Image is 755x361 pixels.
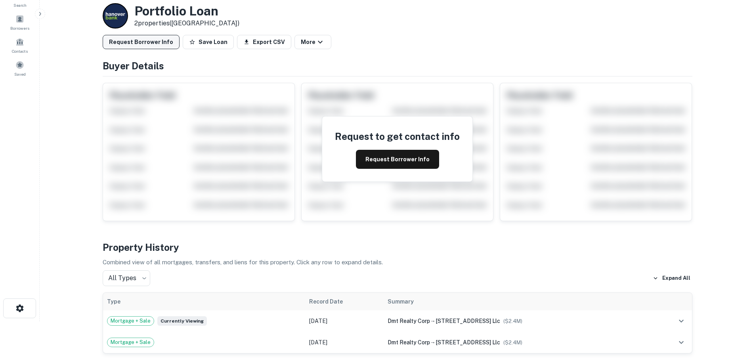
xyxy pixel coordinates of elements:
button: Request Borrower Info [103,35,180,49]
span: [STREET_ADDRESS] llc [436,339,500,346]
button: Expand All [651,272,692,284]
p: 2 properties ([GEOGRAPHIC_DATA]) [134,19,239,28]
h4: Property History [103,240,692,254]
div: → [388,317,648,325]
h4: Request to get contact info [335,129,460,143]
h4: Buyer Details [103,59,692,73]
span: Currently viewing [157,316,207,326]
span: Mortgage + Sale [107,317,154,325]
span: Contacts [12,48,28,54]
button: expand row [675,314,688,328]
span: dmt realty corp [388,339,430,346]
button: More [294,35,331,49]
button: Save Loan [183,35,234,49]
span: ($ 2.4M ) [503,318,522,324]
div: All Types [103,270,150,286]
span: Saved [14,71,26,77]
button: Export CSV [237,35,291,49]
a: Contacts [2,34,37,56]
div: → [388,338,648,347]
a: Saved [2,57,37,79]
span: dmt realty corp [388,318,430,324]
h3: Portfolio Loan [134,4,239,19]
button: Request Borrower Info [356,150,439,169]
span: Mortgage + Sale [107,338,154,346]
span: Borrowers [10,25,29,31]
span: [STREET_ADDRESS] llc [436,318,500,324]
span: ($ 2.4M ) [503,340,522,346]
p: Combined view of all mortgages, transfers, and liens for this property. Click any row to expand d... [103,258,692,267]
iframe: Chat Widget [715,298,755,336]
th: Type [103,293,306,310]
td: [DATE] [305,310,383,332]
span: Search [13,2,27,8]
th: Summary [384,293,652,310]
button: expand row [675,336,688,349]
a: Borrowers [2,11,37,33]
th: Record Date [305,293,383,310]
td: [DATE] [305,332,383,353]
